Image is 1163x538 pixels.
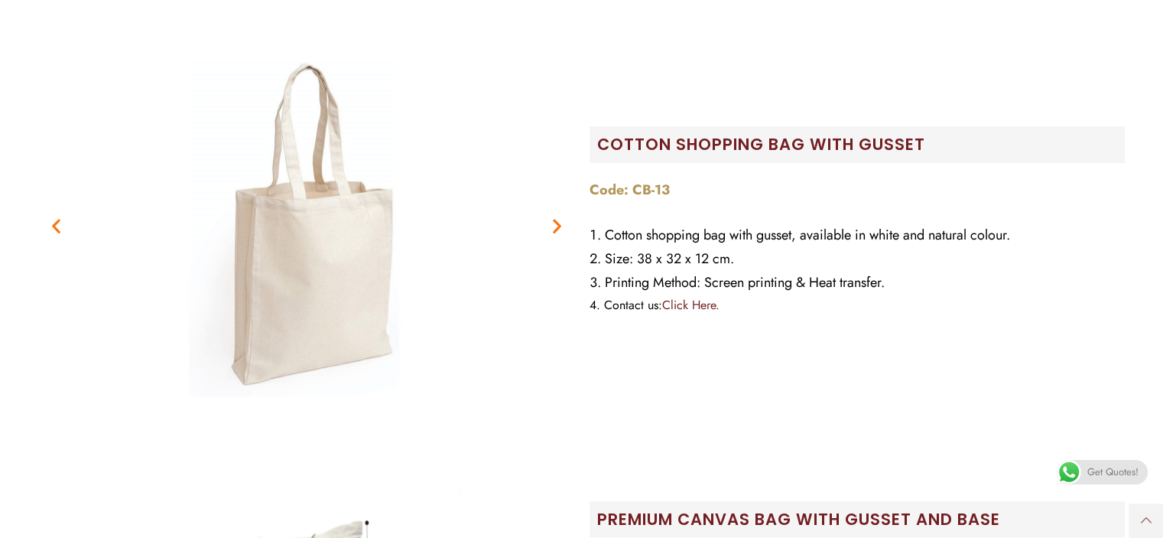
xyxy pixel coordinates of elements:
div: Previous slide [47,216,66,235]
h2: Premium Canvas Bag with Gusset and Base [597,509,1125,530]
li: Contact us: [590,295,1125,316]
li: Printing Method: Screen printing & Heat transfer. [590,271,1125,295]
strong: Code: CB-13 [590,180,670,200]
h2: Cotton Shopping Bag With Gusset [597,134,1125,155]
div: Next slide [547,216,567,235]
li: Cotton shopping bag with gusset, available in white and natural colour. [590,223,1125,247]
a: Click Here. [662,296,720,314]
span: Get Quotes! [1087,460,1139,484]
li: Size: 38 x 32 x 12 cm. [590,247,1125,271]
img: CB-13-cotton-bags-coverage-1 [115,34,498,417]
div: 2 / 2 [39,34,574,417]
div: Image Carousel [39,34,574,417]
